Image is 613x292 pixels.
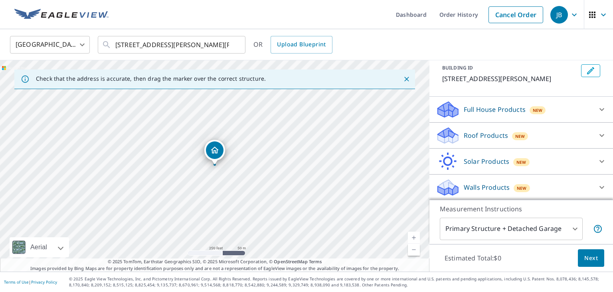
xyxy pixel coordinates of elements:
p: [STREET_ADDRESS][PERSON_NAME] [442,74,578,83]
a: Current Level 17, Zoom Out [408,244,420,256]
div: Primary Structure + Detached Garage [440,218,583,240]
span: New [533,107,543,113]
p: Measurement Instructions [440,204,603,214]
a: Upload Blueprint [271,36,332,54]
span: New [517,185,527,191]
a: Privacy Policy [31,279,57,285]
p: BUILDING ID [442,64,473,71]
div: [GEOGRAPHIC_DATA] [10,34,90,56]
a: OpenStreetMap [274,258,307,264]
p: Check that the address is accurate, then drag the marker over the correct structure. [36,75,266,82]
div: Dropped pin, building 1, Residential property, 689 Davenport Dr Dundee, MI 48131 [204,140,225,165]
a: Cancel Order [488,6,543,23]
button: Close [401,74,412,84]
div: OR [253,36,332,54]
div: JB [550,6,568,24]
div: Roof ProductsNew [436,126,607,145]
p: Solar Products [464,157,509,166]
div: Walls ProductsNew [436,178,607,197]
a: Terms of Use [4,279,29,285]
button: Edit building 1 [581,64,600,77]
a: Current Level 17, Zoom In [408,232,420,244]
img: EV Logo [14,9,109,21]
div: Aerial [28,237,49,257]
span: © 2025 TomTom, Earthstar Geographics SIO, © 2025 Microsoft Corporation, © [108,258,322,265]
span: Your report will include the primary structure and a detached garage if one exists. [593,224,603,234]
p: © 2025 Eagle View Technologies, Inc. and Pictometry International Corp. All Rights Reserved. Repo... [69,276,609,288]
span: New [516,159,526,165]
span: Next [584,253,598,263]
div: Aerial [10,237,69,257]
span: Upload Blueprint [277,40,326,50]
a: Terms [309,258,322,264]
div: Solar ProductsNew [436,152,607,171]
button: Next [578,249,604,267]
input: Search by address or latitude-longitude [115,34,229,56]
p: Walls Products [464,183,510,192]
p: | [4,280,57,284]
div: Full House ProductsNew [436,100,607,119]
span: New [515,133,525,139]
p: Roof Products [464,131,508,140]
p: Full House Products [464,105,526,114]
p: Estimated Total: $0 [438,249,508,267]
